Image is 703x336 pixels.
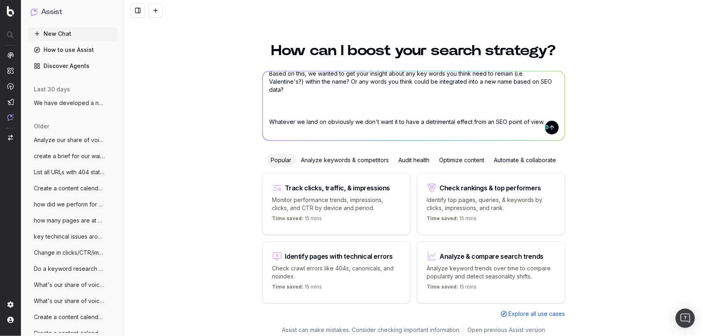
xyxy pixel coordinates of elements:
span: Do a keyword research for 'organic food' [34,265,105,273]
span: how many pages are at a depth of 11 clic [34,216,105,225]
button: how did we perform for christmas related [27,198,118,211]
p: 15 mins [272,215,322,225]
span: how did we perform for christmas related [34,200,105,208]
img: Botify logo [7,6,14,16]
span: What's our share of voice for 'buy organ [34,281,105,289]
button: What's our share of voice for 'organic f [27,295,118,307]
div: Analyze keywords & competitors [297,154,394,167]
button: What's our share of voice for 'buy organ [27,278,118,291]
img: Assist [31,8,38,16]
button: New Chat [27,27,118,40]
span: key techincal issues around the organic [34,233,105,241]
p: Identify top pages, queries, & keywords by clicks, impressions, and rank. [427,196,555,212]
div: Track clicks, traffic, & impressions [285,185,390,191]
a: Open previous Assist version [467,326,545,334]
img: Assist [7,114,14,121]
img: My account [7,317,14,323]
p: Analyze keyword trends over time to compare popularity and detect seasonality shifts. [427,264,555,280]
span: create a brief for our waitrose Dutchy r [34,152,105,160]
button: Do a keyword research for 'organic food' [27,262,118,275]
button: Assist [31,6,114,18]
span: Time saved: [427,284,458,290]
p: Monitor performance trends, impressions, clicks, and CTR by device and period. [272,196,400,212]
span: We have developed a new proposition whic [34,99,105,107]
div: Automate & collaborate [489,154,561,167]
p: 15 mins [427,215,477,225]
button: key techincal issues around the organic [27,230,118,243]
span: last 30 days [34,85,70,93]
button: Change in clicks/CTR/impressions over la [27,246,118,259]
span: Time saved: [272,215,304,221]
p: 15 mins [272,284,322,293]
span: List all URLs with 404 status code from [34,168,105,176]
a: Discover Agents [27,60,118,72]
div: Check rankings & top performers [440,185,541,191]
button: create a brief for our waitrose Dutchy r [27,150,118,163]
div: Open Intercom Messenger [676,309,695,328]
img: Analytics [7,52,14,58]
div: Audit health [394,154,435,167]
span: Explore all use cases [509,310,565,318]
a: Explore all use cases [501,310,565,318]
h1: Assist [41,6,62,18]
button: We have developed a new proposition whic [27,97,118,109]
button: Create a content calendar using trends & [27,311,118,324]
span: Create a content calendar using trends & [34,313,105,321]
p: Assist can make mistakes. Consider checking important information. [282,326,460,334]
div: Optimize content [435,154,489,167]
div: Identify pages with technical errors [285,253,393,260]
img: Activation [7,83,14,90]
h1: How can I boost your search strategy? [262,43,565,58]
span: Analyze our share of voice for "Organic [34,136,105,144]
div: Popular [266,154,297,167]
div: Analyze & compare search trends [440,253,544,260]
span: older [34,122,49,130]
img: Studio [7,99,14,105]
img: Switch project [8,135,13,140]
span: What's our share of voice for 'organic f [34,297,105,305]
span: Time saved: [427,215,458,221]
button: List all URLs with 404 status code from [27,166,118,179]
span: Time saved: [272,284,304,290]
button: Analyze our share of voice for "Organic [27,134,118,146]
p: Check crawl errors like 404s, canonicals, and noindex. [272,264,400,280]
span: Create a content calendar using trends & [34,184,105,192]
span: Change in clicks/CTR/impressions over la [34,249,105,257]
textarea: To enrich screen reader interactions, please activate Accessibility in Grammarly extension settings [263,71,565,140]
p: 15 mins [427,284,477,293]
button: how many pages are at a depth of 11 clic [27,214,118,227]
img: Intelligence [7,67,14,74]
a: How to use Assist [27,43,118,56]
img: Setting [7,301,14,308]
button: Create a content calendar using trends & [27,182,118,195]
